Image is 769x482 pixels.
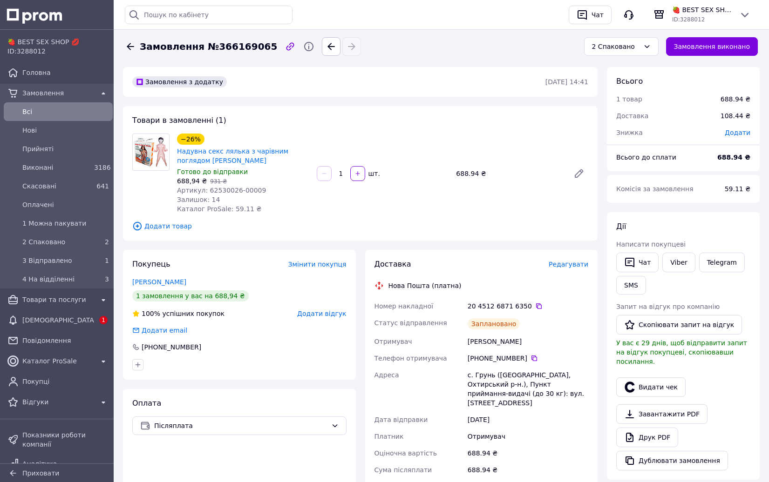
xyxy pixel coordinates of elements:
[616,77,643,86] span: Всього
[721,94,750,104] div: 688.94 ₴
[22,107,109,116] span: Всi
[105,238,109,246] span: 2
[105,275,109,283] span: 3
[132,76,227,87] div: Замовлення з додатку
[717,154,750,161] b: 688.94 ₴
[466,367,590,411] div: с. Грунь ([GEOGRAPHIC_DATA], Охтирський р-н.), Пункт приймання-видачі (до 30 кг): вул. [STREET_AD...
[7,37,109,47] span: 🍓 BEST SEX SHOP 💋
[288,261,347,268] span: Змінити покупця
[132,221,588,231] span: Додати товар
[132,399,161,408] span: Оплата
[141,342,202,352] div: [PHONE_NUMBER]
[374,302,434,310] span: Номер накладної
[177,134,204,145] div: −26%
[22,469,59,477] span: Приховати
[374,338,412,345] span: Отримувач
[22,336,109,345] span: Повідомлення
[616,451,728,470] button: Дублювати замовлення
[125,6,293,24] input: Пошук по кабінету
[22,377,109,386] span: Покупці
[22,126,109,135] span: Нові
[374,449,437,457] span: Оціночна вартість
[297,310,346,317] span: Додати відгук
[725,129,750,136] span: Додати
[468,318,520,329] div: Заплановано
[96,182,109,190] span: 641
[616,276,646,295] button: SMS
[132,116,226,125] span: Товари в замовленні (1)
[22,315,94,325] span: [DEMOGRAPHIC_DATA]
[662,253,695,272] a: Viber
[616,315,742,335] button: Скопіювати запит на відгук
[616,112,648,120] span: Доставка
[374,466,432,474] span: Сума післяплати
[616,129,643,136] span: Знижка
[569,6,612,24] button: Чат
[7,47,46,55] span: ID: 3288012
[374,319,447,327] span: Статус відправлення
[672,5,732,14] span: 🍓 BEST SEX SHOP 💋
[616,428,678,447] a: Друк PDF
[132,260,170,268] span: Покупець
[374,433,404,440] span: Платник
[22,256,90,265] span: 3 Відправлено
[22,219,109,228] span: 1 Можна пакувати
[592,41,640,52] div: 2 Спаковано
[545,78,588,86] time: [DATE] 14:41
[549,261,588,268] span: Редагувати
[132,278,186,286] a: [PERSON_NAME]
[386,281,464,290] div: Нова Пошта (платна)
[452,167,566,180] div: 688.94 ₴
[366,169,381,178] div: шт.
[616,185,694,193] span: Комісія за замовлення
[466,445,590,462] div: 688.94 ₴
[105,257,109,264] span: 1
[22,295,94,304] span: Товари та послуги
[616,253,659,272] button: Чат
[177,187,266,194] span: Артикул: 62530026-00009
[616,95,642,103] span: 1 товар
[22,163,90,172] span: Виконані
[616,339,747,365] span: У вас є 29 днів, щоб відправити запит на відгук покупцеві, скопіювавши посилання.
[672,16,705,23] span: ID: 3288012
[22,181,90,191] span: Скасовані
[99,316,108,324] span: 1
[374,371,399,379] span: Адреса
[22,200,109,209] span: Оплачені
[466,333,590,350] div: [PERSON_NAME]
[22,397,94,407] span: Відгуки
[140,40,277,54] span: Замовлення №366169065
[466,411,590,428] div: [DATE]
[715,106,756,126] div: 108.44 ₴
[699,253,745,272] a: Telegram
[177,147,288,164] a: Надувна секс лялька з чарівним поглядом [PERSON_NAME]
[132,290,249,301] div: 1 замовлення у вас на 688,94 ₴
[22,459,94,469] span: Аналітика
[177,177,207,185] span: 688,94 ₴
[666,37,758,56] button: Замовлення виконано
[616,154,676,161] span: Всього до сплати
[141,326,188,335] div: Додати email
[725,185,750,193] span: 59.11 ₴
[374,355,447,362] span: Телефон отримувача
[22,237,90,247] span: 2 Спаковано
[22,430,109,449] span: Показники роботи компанії
[94,164,111,171] span: 3186
[468,301,588,311] div: 20 4512 6871 6350
[22,68,109,77] span: Головна
[154,421,327,431] span: Післяплата
[131,326,188,335] div: Додати email
[22,88,94,98] span: Замовлення
[616,377,686,397] button: Видати чек
[177,196,220,203] span: Залишок: 14
[616,241,686,248] span: Написати покупцеві
[616,222,626,231] span: Дії
[468,354,588,363] div: [PHONE_NUMBER]
[132,309,225,318] div: успішних покупок
[374,260,411,268] span: Доставка
[466,428,590,445] div: Отримувач
[22,274,90,284] span: 4 На відділенні
[22,144,109,154] span: Прийняті
[142,310,160,317] span: 100%
[177,205,261,213] span: Каталог ProSale: 59.11 ₴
